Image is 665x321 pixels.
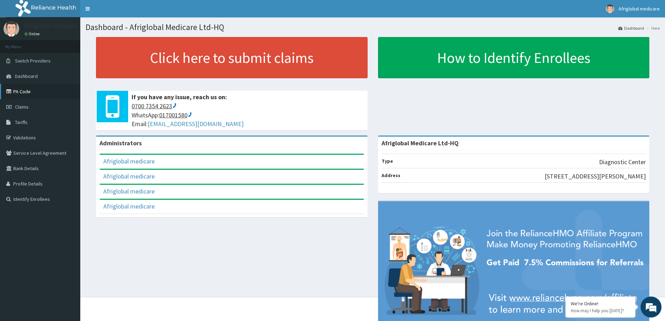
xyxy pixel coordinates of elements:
b: Type [382,158,393,164]
a: Afriglobal medicare [103,187,155,195]
a: [EMAIL_ADDRESS][DOMAIN_NAME] [148,120,244,128]
a: Dashboard [618,25,644,31]
p: [STREET_ADDRESS][PERSON_NAME] [545,172,646,181]
p: Afriglobal medicare [24,23,77,29]
strong: Afriglobal Medicare Ltd-HQ [382,139,459,147]
span: Tariffs [15,119,28,125]
img: User Image [3,21,19,37]
div: We're Online! [571,300,630,307]
a: Afriglobal medicare [103,202,155,210]
img: User Image [606,5,614,13]
span: Claims [15,104,29,110]
span: Afriglobal medicare [619,6,660,12]
a: Online [24,31,41,36]
ctcspan: 017001580 [159,111,187,119]
b: Address [382,172,400,178]
h1: Dashboard - Afriglobal Medicare Ltd-HQ [86,23,660,32]
a: Afriglobal medicare [103,172,155,180]
li: Here [645,25,660,31]
p: Diagnostic Center [599,158,646,167]
a: Afriglobal medicare [103,157,155,165]
span: WhatsApp: Email: [132,102,364,129]
span: Dashboard [15,73,38,79]
b: If you have any issue, reach us on: [132,93,227,101]
a: How to Identify Enrollees [378,37,650,78]
a: Click here to submit claims [96,37,368,78]
ctc: Call 017001580 with Linkus Desktop Client [159,111,192,119]
ctcspan: 0700 7354 2623 [132,102,172,110]
ctc: Call 0700 7354 2623 with Linkus Desktop Client [132,102,177,110]
p: How may I help you today? [571,308,630,314]
span: Switch Providers [15,58,51,64]
b: Administrators [99,139,142,147]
